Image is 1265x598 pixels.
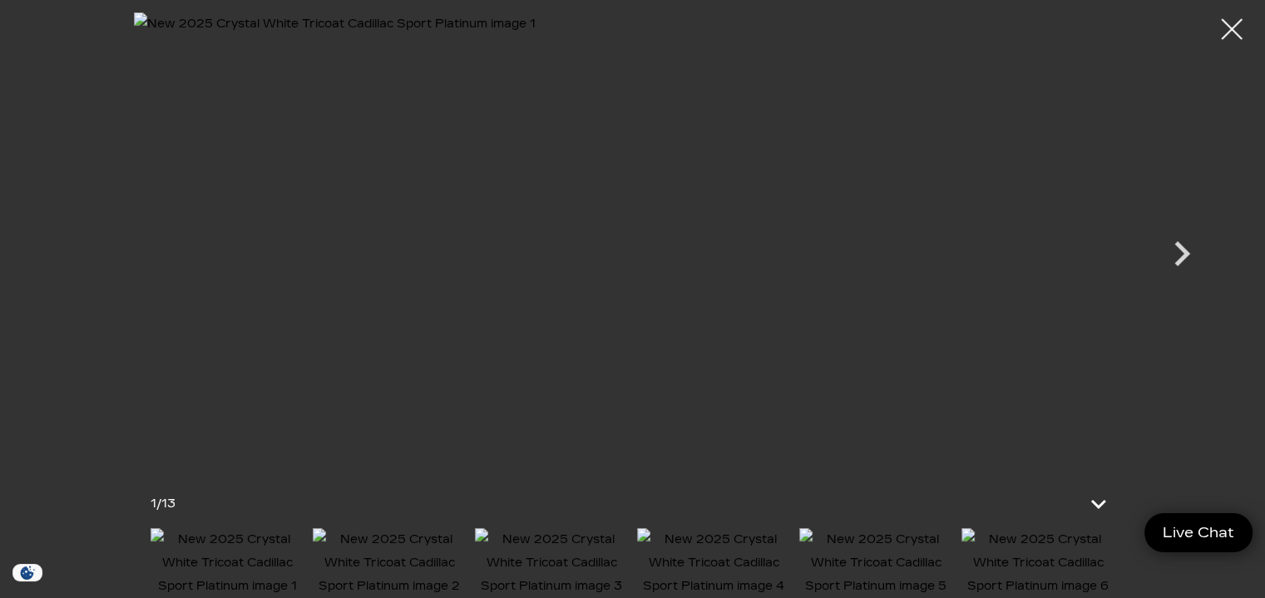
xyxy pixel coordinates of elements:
[1144,513,1253,552] a: Live Chat
[151,492,175,516] div: /
[475,528,629,598] img: New 2025 Crystal White Tricoat Cadillac Sport Platinum image 3
[151,528,304,598] img: New 2025 Crystal White Tricoat Cadillac Sport Platinum image 1
[134,12,1132,465] img: New 2025 Crystal White Tricoat Cadillac Sport Platinum image 1
[8,564,47,581] img: Opt-Out Icon
[8,564,47,581] section: Click to Open Cookie Consent Modal
[637,528,791,598] img: New 2025 Crystal White Tricoat Cadillac Sport Platinum image 4
[961,528,1115,598] img: New 2025 Crystal White Tricoat Cadillac Sport Platinum image 6
[161,497,175,511] span: 13
[1157,220,1207,295] div: Next
[799,528,953,598] img: New 2025 Crystal White Tricoat Cadillac Sport Platinum image 5
[313,528,467,598] img: New 2025 Crystal White Tricoat Cadillac Sport Platinum image 2
[151,497,156,511] span: 1
[1154,523,1243,542] span: Live Chat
